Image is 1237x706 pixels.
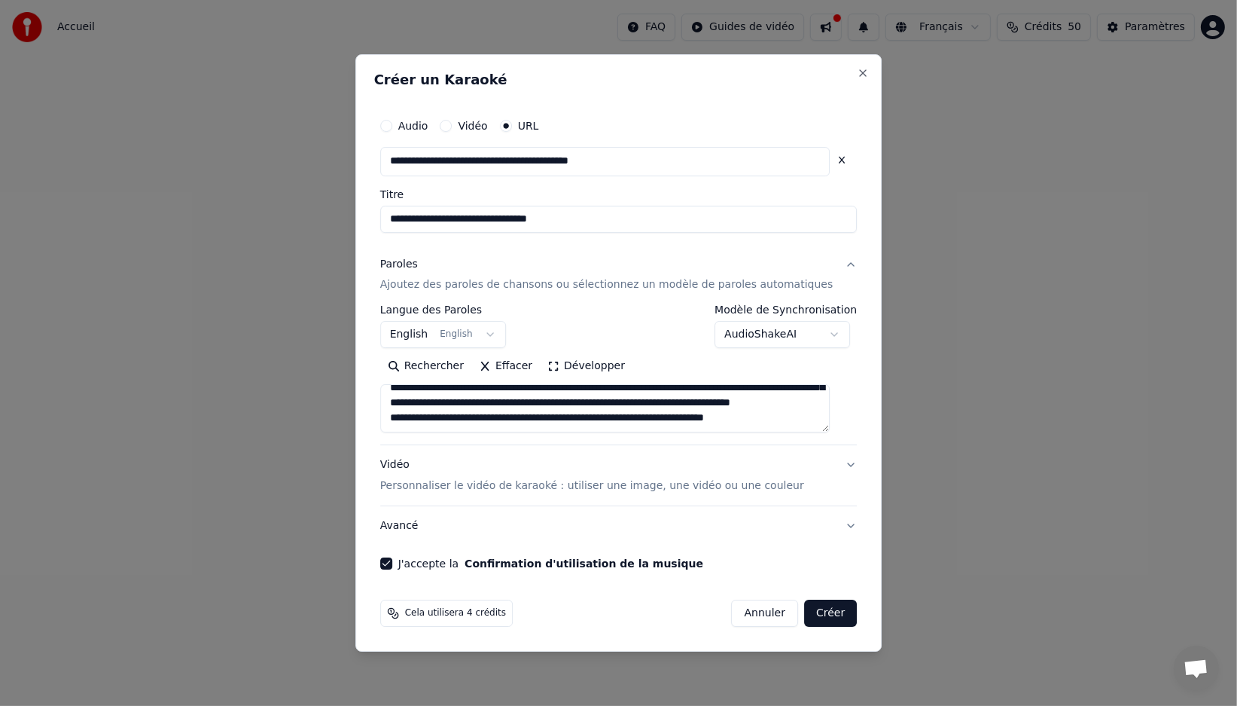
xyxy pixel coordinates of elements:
div: Vidéo [380,457,804,494]
label: URL [518,121,539,131]
h2: Créer un Karaoké [374,73,864,87]
button: Rechercher [380,355,471,379]
label: Audio [398,121,428,131]
span: Cela utilisera 4 crédits [405,607,506,619]
label: Vidéo [458,121,487,131]
button: Avancé [380,506,858,546]
button: Développer [540,355,632,379]
button: Annuler [732,600,798,627]
div: Paroles [380,257,418,272]
p: Personnaliser le vidéo de karaoké : utiliser une image, une vidéo ou une couleur [380,478,804,494]
button: ParolesAjoutez des paroles de chansons ou sélectionnez un modèle de paroles automatiques [380,245,858,305]
button: Effacer [471,355,540,379]
button: Créer [804,600,857,627]
label: J'accepte la [398,558,703,569]
button: VidéoPersonnaliser le vidéo de karaoké : utiliser une image, une vidéo ou une couleur [380,445,858,506]
label: Titre [380,189,858,200]
p: Ajoutez des paroles de chansons ou sélectionnez un modèle de paroles automatiques [380,278,833,293]
button: J'accepte la [465,558,703,569]
div: ParolesAjoutez des paroles de chansons ou sélectionnez un modèle de paroles automatiques [380,305,858,445]
label: Langue des Paroles [380,305,507,316]
label: Modèle de Synchronisation [714,305,857,316]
